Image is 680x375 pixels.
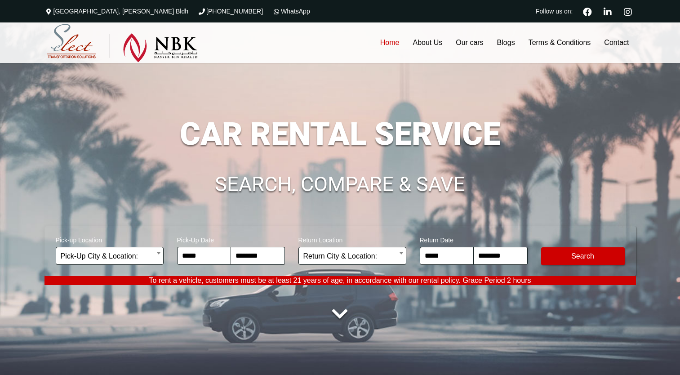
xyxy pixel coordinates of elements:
[420,231,528,247] span: Return Date
[298,247,406,265] span: Return City & Location:
[44,118,636,150] h1: CAR RENTAL SERVICE
[47,24,198,62] img: Select Rent a Car
[61,247,159,265] span: Pick-Up City & Location:
[177,231,285,247] span: Pick-Up Date
[600,6,616,16] a: Linkedin
[303,247,401,265] span: Return City & Location:
[272,8,310,15] a: WhatsApp
[490,22,522,63] a: Blogs
[579,6,596,16] a: Facebook
[620,6,636,16] a: Instagram
[56,231,164,247] span: Pick-up Location
[449,22,490,63] a: Our cars
[406,22,449,63] a: About Us
[522,22,598,63] a: Terms & Conditions
[298,231,406,247] span: Return Location
[541,247,625,265] button: Modify Search
[44,276,636,285] p: To rent a vehicle, customers must be at least 21 years of age, in accordance with our rental poli...
[597,22,636,63] a: Contact
[373,22,406,63] a: Home
[197,8,263,15] a: [PHONE_NUMBER]
[56,247,164,265] span: Pick-Up City & Location:
[44,174,636,195] h1: SEARCH, COMPARE & SAVE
